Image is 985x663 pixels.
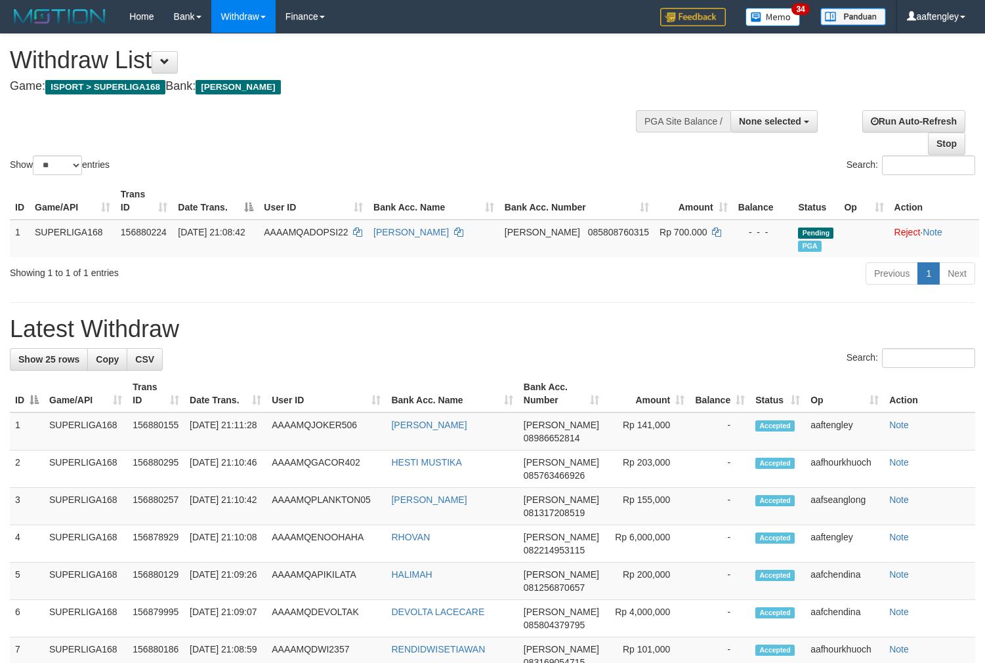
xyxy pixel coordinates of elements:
span: [PERSON_NAME] [524,494,599,505]
span: [PERSON_NAME] [524,457,599,468]
th: Status: activate to sort column ascending [750,375,805,412]
a: HALIMAH [391,569,432,580]
td: · [889,220,979,257]
span: Copy 082214953115 to clipboard [524,545,585,555]
span: Copy 08986652814 to clipboard [524,433,580,443]
td: 4 [10,525,44,563]
a: Note [889,457,909,468]
th: ID [10,182,30,220]
td: Rp 6,000,000 [604,525,690,563]
span: ISPORT > SUPERLIGA168 [45,80,165,94]
span: Rp 700.000 [660,227,707,237]
input: Search: [882,348,975,368]
img: Button%20Memo.svg [745,8,801,26]
td: SUPERLIGA168 [44,412,127,451]
td: 156878929 [127,525,184,563]
td: SUPERLIGA168 [44,600,127,637]
th: Action [884,375,975,412]
span: Accepted [755,645,795,656]
a: Note [923,227,942,237]
td: aafchendina [805,600,884,637]
h1: Withdraw List [10,47,644,73]
th: Trans ID: activate to sort column ascending [127,375,184,412]
td: [DATE] 21:09:07 [184,600,266,637]
th: ID: activate to sort column descending [10,375,44,412]
a: CSV [127,348,163,371]
td: Rp 141,000 [604,412,690,451]
a: [PERSON_NAME] [391,420,467,430]
td: 156880257 [127,488,184,525]
td: 6 [10,600,44,637]
td: 156880295 [127,451,184,488]
a: Note [889,644,909,654]
input: Search: [882,155,975,175]
th: Date Trans.: activate to sort column descending [173,182,259,220]
span: Accepted [755,495,795,506]
span: [PERSON_NAME] [505,227,580,237]
td: SUPERLIGA168 [44,451,127,488]
label: Show entries [10,155,110,175]
td: - [690,412,750,451]
span: Accepted [755,570,795,581]
h4: Game: Bank: [10,80,644,93]
td: AAAAMQPLANKTON05 [266,488,386,525]
button: None selected [730,110,818,132]
span: None selected [739,116,801,127]
h1: Latest Withdraw [10,316,975,342]
td: AAAAMQENOOHAHA [266,525,386,563]
td: 156880155 [127,412,184,451]
td: SUPERLIGA168 [44,563,127,600]
td: [DATE] 21:10:42 [184,488,266,525]
div: PGA Site Balance / [636,110,730,132]
span: Accepted [755,420,795,432]
th: Amount: activate to sort column ascending [604,375,690,412]
td: Rp 4,000,000 [604,600,690,637]
span: 34 [791,3,809,15]
th: Bank Acc. Name: activate to sort column ascending [386,375,518,412]
span: Copy 085763466926 to clipboard [524,470,585,481]
td: 3 [10,488,44,525]
td: 5 [10,563,44,600]
a: Run Auto-Refresh [862,110,965,132]
td: AAAAMQJOKER506 [266,412,386,451]
a: Note [889,420,909,430]
a: Show 25 rows [10,348,88,371]
a: Reject [894,227,921,237]
td: 2 [10,451,44,488]
td: [DATE] 21:10:08 [184,525,266,563]
td: 156880129 [127,563,184,600]
a: 1 [917,262,940,285]
td: - [690,563,750,600]
span: Accepted [755,532,795,544]
span: [PERSON_NAME] [524,532,599,542]
td: Rp 200,000 [604,563,690,600]
a: DEVOLTA LACECARE [391,607,484,617]
td: Rp 203,000 [604,451,690,488]
a: [PERSON_NAME] [391,494,467,505]
th: Bank Acc. Number: activate to sort column ascending [518,375,604,412]
td: aafhourkhuoch [805,451,884,488]
th: Date Trans.: activate to sort column ascending [184,375,266,412]
label: Search: [847,348,975,368]
td: AAAAMQDEVOLTAK [266,600,386,637]
td: 1 [10,220,30,257]
select: Showentries [33,155,82,175]
th: Amount: activate to sort column ascending [654,182,732,220]
th: Bank Acc. Number: activate to sort column ascending [499,182,654,220]
span: [PERSON_NAME] [196,80,280,94]
a: RHOVAN [391,532,430,542]
a: Stop [928,132,965,155]
a: Previous [866,262,918,285]
span: Copy 085804379795 to clipboard [524,620,585,630]
a: HESTI MUSTIKA [391,457,461,468]
td: aafseanglong [805,488,884,525]
td: - [690,525,750,563]
th: Balance [733,182,793,220]
span: Marked by aafandaneth [798,241,821,252]
img: panduan.png [820,8,886,26]
span: [PERSON_NAME] [524,644,599,654]
span: [PERSON_NAME] [524,569,599,580]
span: Accepted [755,458,795,469]
div: Showing 1 to 1 of 1 entries [10,261,400,279]
span: [PERSON_NAME] [524,607,599,617]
